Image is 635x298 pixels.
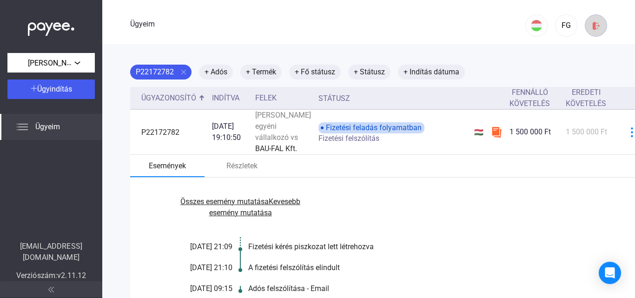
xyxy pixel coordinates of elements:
[555,14,577,37] button: FG
[141,93,196,102] font: Ügyazonosító
[37,85,72,93] font: Ügyindítás
[180,197,269,206] font: Összes esemény mutatása
[149,161,186,170] font: Események
[248,263,340,272] font: A fizetési felszólítás elindult
[295,67,335,76] font: + Fő státusz
[28,58,142,67] font: [PERSON_NAME] egyéni vállalkozó
[179,68,188,76] mat-icon: close
[248,284,329,293] font: Adós felszólítása - Email
[318,134,379,143] font: Fizetési felszólítás
[255,144,297,153] font: BAU-FAL Kft.
[141,93,205,104] div: Ügyazonosító
[212,122,241,142] font: [DATE] 19:10:50
[525,14,548,37] button: HU
[566,127,607,136] font: 1 500 000 Ft
[591,21,601,31] img: kijelentkezés-piros
[212,93,248,104] div: Indítva
[190,284,232,293] font: [DATE] 09:15
[130,20,155,28] font: Ügyeim
[17,121,28,132] img: list.svg
[190,242,232,251] font: [DATE] 21:09
[141,128,179,137] font: P22172782
[205,67,227,76] font: + Adós
[566,88,606,108] font: Eredeti követelés
[255,93,311,104] div: Felek
[31,85,37,92] img: plus-white.svg
[509,88,550,108] font: Fennálló követelés
[474,128,483,137] font: 🇭🇺
[318,94,350,103] font: Státusz
[57,271,86,280] font: v2.11.12
[20,242,82,262] font: [EMAIL_ADDRESS][DOMAIN_NAME]
[7,79,95,99] button: Ügyindítás
[35,122,60,131] font: Ügyeim
[562,21,571,30] font: FG
[354,67,385,76] font: + Státusz
[509,127,551,136] font: 1 500 000 Ft
[403,67,459,76] font: + Indítás dátuma
[16,271,57,280] font: Verziószám:
[491,126,502,138] img: szamlazzhu-mini
[509,87,558,109] div: Fennálló követelés
[566,87,615,109] div: Eredeti követelés
[136,67,174,76] font: P22172782
[190,263,232,272] font: [DATE] 21:10
[48,287,54,292] img: arrow-double-left-grey.svg
[246,67,276,76] font: + Termék
[248,242,374,251] font: Fizetési kérés piszkozat lett létrehozva
[28,17,74,36] img: white-payee-white-dot.svg
[255,111,311,142] font: [PERSON_NAME] egyéni vállalkozó vs
[585,14,607,37] button: kijelentkezés-piros
[226,161,258,170] font: Részletek
[326,123,422,132] font: Fizetési feladás folyamatban
[531,20,542,31] img: HU
[255,93,277,102] font: Felek
[7,53,95,73] button: [PERSON_NAME] egyéni vállalkozó
[212,93,239,102] font: Indítva
[599,262,621,284] div: Intercom Messenger megnyitása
